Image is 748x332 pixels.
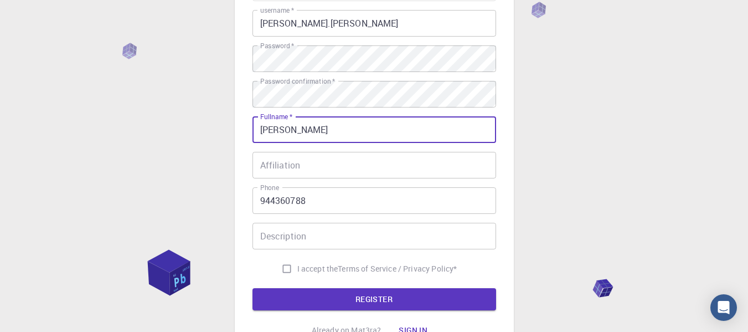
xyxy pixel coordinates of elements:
[260,6,294,15] label: username
[338,263,457,274] a: Terms of Service / Privacy Policy*
[260,76,335,86] label: Password confirmation
[260,112,292,121] label: Fullname
[297,263,338,274] span: I accept the
[252,288,496,310] button: REGISTER
[260,183,279,192] label: Phone
[710,294,737,321] div: Open Intercom Messenger
[260,41,294,50] label: Password
[338,263,457,274] p: Terms of Service / Privacy Policy *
